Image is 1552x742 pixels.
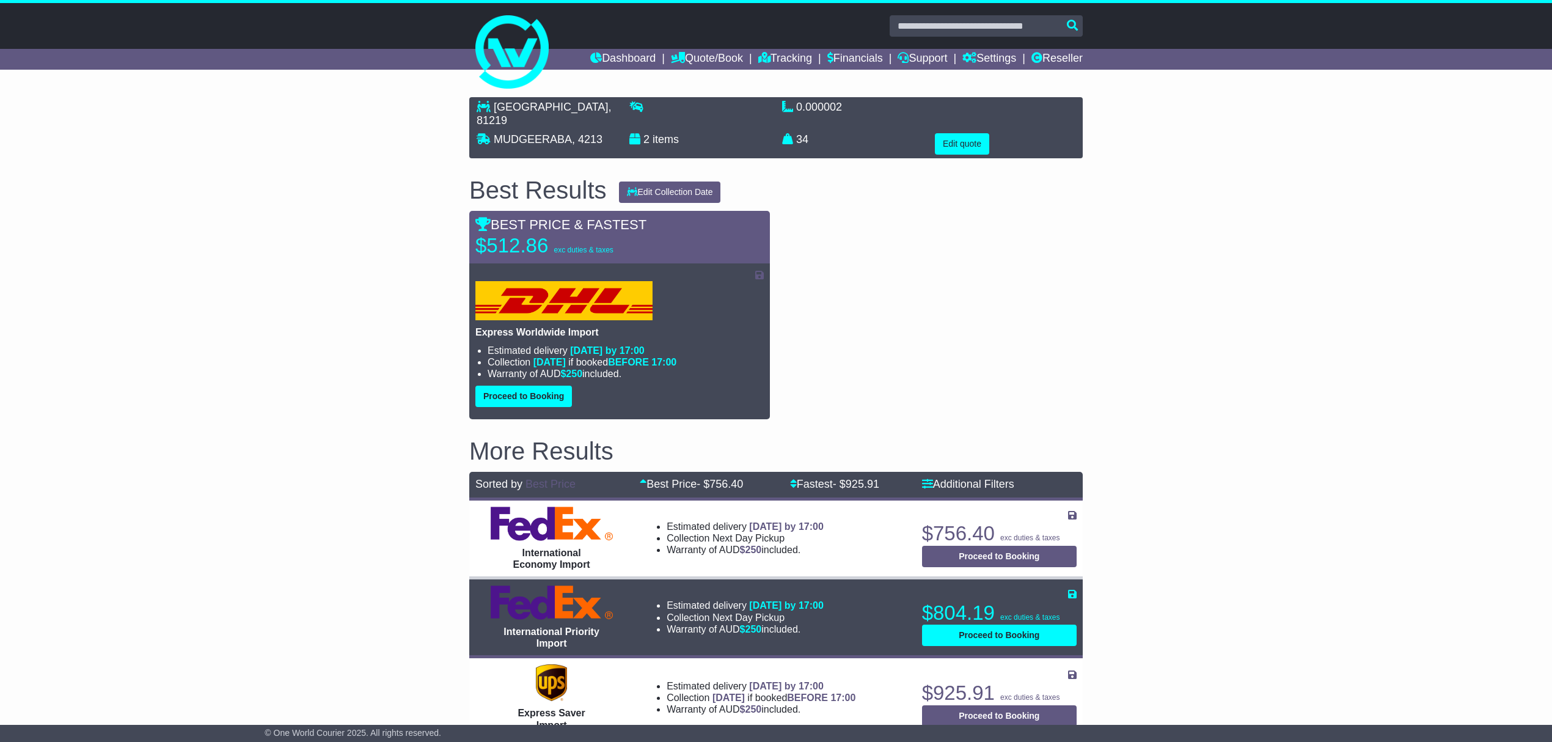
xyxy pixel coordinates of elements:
[671,49,743,70] a: Quote/Book
[922,546,1077,567] button: Proceed to Booking
[518,708,585,730] span: Express Saver Import
[922,705,1077,727] button: Proceed to Booking
[667,532,824,544] li: Collection
[830,692,855,703] span: 17:00
[475,233,628,258] p: $512.86
[712,533,785,543] span: Next Day Pickup
[922,625,1077,646] button: Proceed to Booking
[494,101,608,113] span: [GEOGRAPHIC_DATA]
[554,246,613,254] span: exc duties & taxes
[653,133,679,145] span: items
[667,692,855,703] li: Collection
[712,692,745,703] span: [DATE]
[488,356,764,368] li: Collection
[1000,534,1060,542] span: exc duties & taxes
[475,281,653,320] img: DHL: Express Worldwide Import
[533,357,676,367] span: if booked
[494,133,572,145] span: MUDGEERABA
[513,548,590,570] span: International Economy Import
[477,101,611,127] span: , 81219
[712,692,855,703] span: if booked
[572,133,602,145] span: , 4213
[590,49,656,70] a: Dashboard
[536,664,566,701] img: UPS (new): Express Saver Import
[265,728,441,738] span: © One World Courier 2025. All rights reserved.
[935,133,989,155] button: Edit quote
[667,544,824,556] li: Warranty of AUD included.
[745,704,762,714] span: 250
[749,600,824,611] span: [DATE] by 17:00
[749,681,824,691] span: [DATE] by 17:00
[749,521,824,532] span: [DATE] by 17:00
[922,478,1014,490] a: Additional Filters
[667,521,824,532] li: Estimated delivery
[787,692,828,703] span: BEFORE
[608,357,649,367] span: BEFORE
[790,478,879,490] a: Fastest- $925.91
[488,345,764,356] li: Estimated delivery
[740,624,762,634] span: $
[469,438,1083,465] h2: More Results
[922,601,1077,625] p: $804.19
[740,545,762,555] span: $
[667,680,855,692] li: Estimated delivery
[651,357,676,367] span: 17:00
[922,681,1077,705] p: $925.91
[566,369,582,379] span: 250
[643,133,650,145] span: 2
[827,49,883,70] a: Financials
[758,49,812,70] a: Tracking
[619,182,721,203] button: Edit Collection Date
[491,586,613,620] img: FedEx Express: International Priority Import
[1031,49,1083,70] a: Reseller
[745,624,762,634] span: 250
[667,600,824,611] li: Estimated delivery
[491,507,613,541] img: FedEx Express: International Economy Import
[796,101,842,113] span: 0.000002
[475,386,572,407] button: Proceed to Booking
[1000,613,1060,622] span: exc duties & taxes
[463,177,613,204] div: Best Results
[533,357,566,367] span: [DATE]
[475,217,646,232] span: BEST PRICE & FASTEST
[667,612,824,623] li: Collection
[898,49,947,70] a: Support
[503,626,599,648] span: International Priority Import
[709,478,743,490] span: 756.40
[667,623,824,635] li: Warranty of AUD included.
[712,612,785,623] span: Next Day Pickup
[697,478,743,490] span: - $
[488,368,764,380] li: Warranty of AUD included.
[667,703,855,715] li: Warranty of AUD included.
[745,545,762,555] span: 250
[796,133,808,145] span: 34
[1000,693,1060,702] span: exc duties & taxes
[640,478,743,490] a: Best Price- $756.40
[922,521,1077,546] p: $756.40
[475,478,522,490] span: Sorted by
[560,369,582,379] span: $
[962,49,1016,70] a: Settings
[833,478,879,490] span: - $
[846,478,879,490] span: 925.91
[475,326,764,338] p: Express Worldwide Import
[740,704,762,714] span: $
[525,478,576,490] a: Best Price
[570,345,645,356] span: [DATE] by 17:00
